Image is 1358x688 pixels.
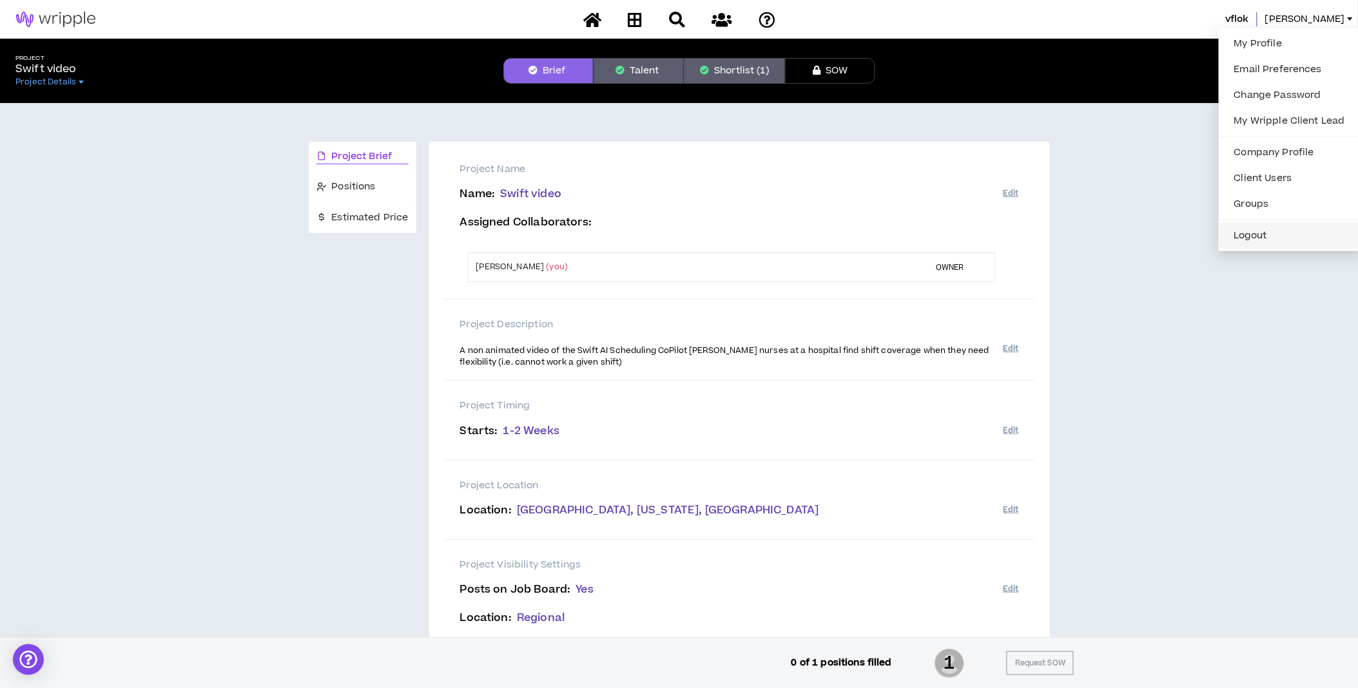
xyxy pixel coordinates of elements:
[15,55,89,62] h5: Project
[460,558,1019,572] p: Project Visibility Settings
[1227,86,1353,105] a: Change Password
[517,502,819,518] span: [GEOGRAPHIC_DATA], [US_STATE], [GEOGRAPHIC_DATA]
[503,423,559,439] span: 1-2 Weeks
[460,162,1019,177] p: Project Name
[791,656,892,670] p: 0 of 1 positions filled
[500,186,561,202] span: Swift video
[460,318,1019,332] p: Project Description
[15,77,76,87] span: Project Details
[1265,12,1345,26] span: [PERSON_NAME]
[15,61,89,77] p: Swift video
[1007,651,1074,675] button: Request SOW
[935,647,964,680] span: 1
[460,504,1004,517] p: Location :
[1004,420,1018,441] button: Edit
[684,58,785,84] button: Shortlist (1)
[332,149,393,164] span: Project Brief
[460,425,1004,437] p: Starts :
[1004,499,1018,521] button: Edit
[13,644,44,675] div: Open Intercom Messenger
[460,612,1004,624] p: Location :
[1227,195,1353,214] a: Groups
[460,479,1019,493] p: Project Location
[576,582,594,597] span: Yes
[1227,60,1353,79] a: Email Preferences
[517,610,565,626] span: Regional
[1227,143,1353,162] a: Company Profile
[460,216,1004,229] p: Assigned Collaborators :
[785,58,875,84] button: SOW
[1004,578,1018,600] button: Edit
[547,261,568,272] span: (you)
[1004,183,1018,204] button: Edit
[460,584,1004,596] p: Posts on Job Board :
[1227,34,1353,53] a: My Profile
[1225,12,1249,26] span: vflok
[460,345,990,368] span: A non animated video of the Swift AI Scheduling CoPilot [PERSON_NAME] nurses at a hospital find s...
[594,58,684,84] button: Talent
[332,211,409,225] span: Estimated Price
[1227,111,1353,131] a: My Wripple Client Lead
[1227,169,1353,188] a: Client Users
[332,180,376,194] span: Positions
[1004,338,1018,359] button: Edit
[460,188,1004,200] p: Name :
[460,399,1019,413] p: Project Timing
[468,253,920,282] td: [PERSON_NAME]
[1227,226,1353,245] button: Logout
[503,58,594,84] button: Brief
